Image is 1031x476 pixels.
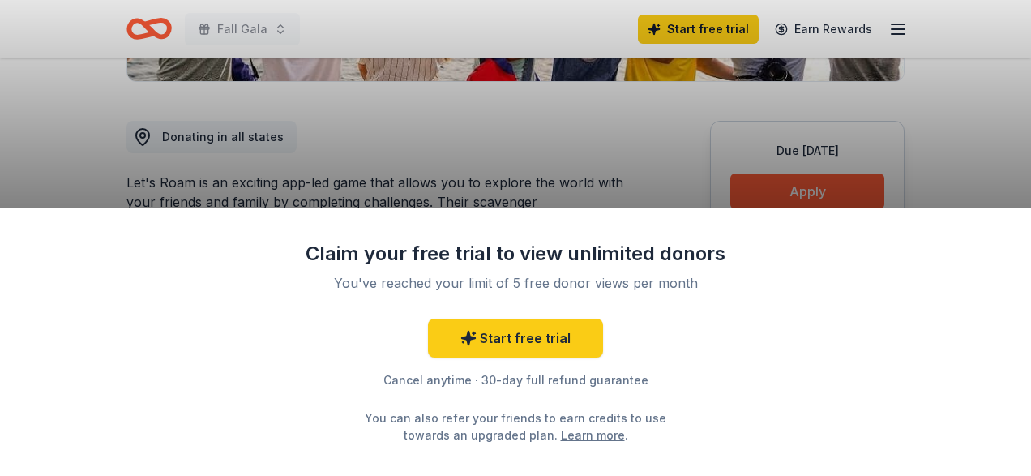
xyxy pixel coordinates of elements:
div: Claim your free trial to view unlimited donors [305,241,726,267]
div: You can also refer your friends to earn credits to use towards an upgraded plan. . [350,410,681,444]
a: Start free trial [428,319,603,358]
div: You've reached your limit of 5 free donor views per month [324,273,707,293]
a: Learn more [561,427,625,444]
div: Cancel anytime · 30-day full refund guarantee [305,371,726,390]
